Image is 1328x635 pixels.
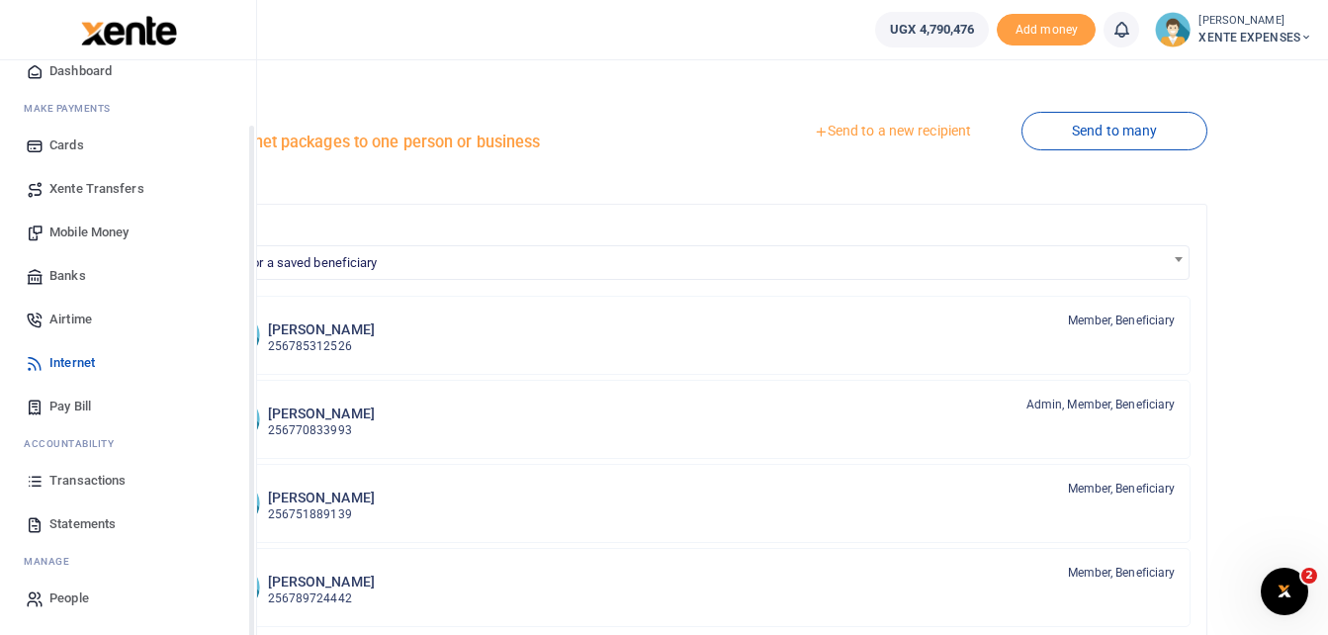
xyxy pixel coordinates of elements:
span: Pay Bill [49,397,91,416]
h6: [PERSON_NAME] [268,574,375,590]
span: Banks [49,266,86,286]
h6: [PERSON_NAME] [268,321,375,338]
a: Xente Transfers [16,167,240,211]
span: Admin, Member, Beneficiary [1026,396,1176,413]
span: XENTE EXPENSES [1198,29,1312,46]
p: 256770833993 [268,421,375,440]
h6: [PERSON_NAME] [268,406,375,422]
a: Pay Bill [16,385,240,428]
a: Cards [16,124,240,167]
img: logo-large [81,16,177,45]
span: 2 [1301,568,1317,584]
a: Banks [16,254,240,298]
span: Member, Beneficiary [1068,312,1176,329]
a: NR [PERSON_NAME] 256785312526 Member, Beneficiary [197,296,1192,375]
p: 256789724442 [268,590,375,608]
li: Wallet ballance [867,12,997,47]
span: Member, Beneficiary [1068,480,1176,498]
span: UGX 4,790,476 [890,20,974,40]
span: Transactions [49,471,126,491]
a: People [16,577,240,620]
span: Mobile Money [49,223,129,242]
a: Send to many [1021,112,1207,150]
p: 256751889139 [268,505,375,524]
a: Add money [997,21,1096,36]
small: [PERSON_NAME] [1198,13,1312,30]
span: Xente Transfers [49,179,144,199]
a: RE [PERSON_NAME] 256789724442 Member, Beneficiary [197,548,1192,627]
p: 256785312526 [268,337,375,356]
span: Airtime [49,310,92,329]
span: Internet [49,353,95,373]
li: Ac [16,428,240,459]
span: Add money [997,14,1096,46]
a: UGX 4,790,476 [875,12,989,47]
img: profile-user [1155,12,1191,47]
a: Statements [16,502,240,546]
span: Statements [49,514,116,534]
span: countability [39,436,114,451]
span: Search for a saved beneficiary [197,246,1190,277]
span: Cards [49,136,84,155]
a: logo-small logo-large logo-large [79,22,177,37]
li: Toup your wallet [997,14,1096,46]
span: ake Payments [34,101,111,116]
iframe: Intercom live chat [1261,568,1308,615]
li: M [16,93,240,124]
li: M [16,546,240,577]
a: profile-user [PERSON_NAME] XENTE EXPENSES [1155,12,1312,47]
span: Dashboard [49,61,112,81]
a: Airtime [16,298,240,341]
a: LT [PERSON_NAME] 256751889139 Member, Beneficiary [197,464,1192,543]
h6: [PERSON_NAME] [268,490,375,506]
span: People [49,589,89,608]
a: Dashboard [16,49,240,93]
a: Transactions [16,459,240,502]
span: Member, Beneficiary [1068,564,1176,582]
h4: Internet [180,101,686,123]
h5: Send internet packages to one person or business [180,133,686,152]
a: Mobile Money [16,211,240,254]
a: Send to a new recipient [763,114,1021,149]
a: Internet [16,341,240,385]
span: Search for a saved beneficiary [196,245,1191,280]
span: anage [34,554,70,569]
span: Search for a saved beneficiary [205,255,378,270]
a: AR [PERSON_NAME] 256770833993 Admin, Member, Beneficiary [197,380,1192,459]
